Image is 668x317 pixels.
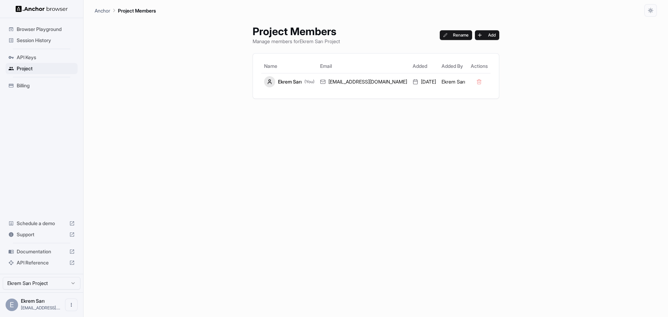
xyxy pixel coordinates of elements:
span: (You) [304,79,315,85]
th: Added By [439,59,468,73]
div: Browser Playground [6,24,78,35]
span: Browser Playground [17,26,75,33]
span: Schedule a demo [17,220,66,227]
p: Manage members for Ekrem Sarı Project [253,38,340,45]
span: Project [17,65,75,72]
div: [DATE] [413,78,436,85]
th: Actions [468,59,491,73]
div: Billing [6,80,78,91]
img: Anchor Logo [16,6,68,12]
div: E [6,299,18,311]
span: Support [17,231,66,238]
span: ekrem89@gmail.com [21,305,60,310]
span: Session History [17,37,75,44]
div: Session History [6,35,78,46]
div: Project [6,63,78,74]
h1: Project Members [253,25,340,38]
button: Open menu [65,299,78,311]
th: Name [261,59,317,73]
div: API Reference [6,257,78,268]
div: Schedule a demo [6,218,78,229]
th: Email [317,59,410,73]
div: Support [6,229,78,240]
nav: breadcrumb [95,7,156,14]
span: Documentation [17,248,66,255]
div: [EMAIL_ADDRESS][DOMAIN_NAME] [320,78,407,85]
div: Ekrem Sarı [264,76,315,87]
div: Documentation [6,246,78,257]
div: API Keys [6,52,78,63]
button: Rename [440,30,472,40]
span: API Reference [17,259,66,266]
td: Ekrem Sarı [439,73,468,90]
button: Add [475,30,499,40]
p: Project Members [118,7,156,14]
th: Added [410,59,439,73]
span: Ekrem Sarı [21,298,45,304]
span: API Keys [17,54,75,61]
p: Anchor [95,7,110,14]
span: Billing [17,82,75,89]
